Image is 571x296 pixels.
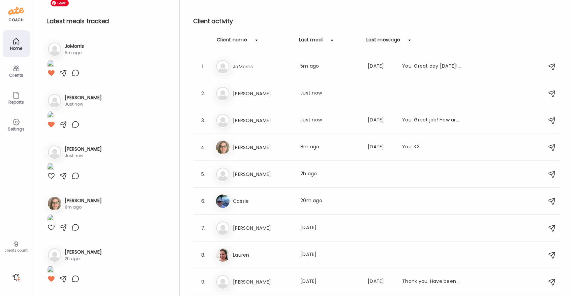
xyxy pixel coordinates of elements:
h2: Latest meals tracked [47,16,169,26]
div: Reports [4,100,28,104]
img: images%2F1KjkGFBI6Te2W9JquM6ZZ46nDCs1%2FKvmZzcuDJdGtWJLbArZ2%2Fe9aNYvAvD5xHigsocReL_1080 [47,60,54,69]
div: Last meal [299,36,323,47]
img: bg-avatar-default.svg [216,114,230,127]
img: bg-avatar-default.svg [216,87,230,100]
div: You: Great day [DATE]! Good protein, veggies and even beans! [402,63,461,71]
div: [DATE] [368,278,394,286]
img: bg-avatar-default.svg [216,60,230,73]
h3: [PERSON_NAME] [233,143,292,151]
div: 6. [199,197,207,205]
div: 8. [199,251,207,259]
h3: [PERSON_NAME] [65,197,102,204]
h3: Cassie [233,197,292,205]
div: coach [8,17,24,23]
img: bg-avatar-default.svg [48,42,61,56]
h3: [PERSON_NAME] [233,278,292,286]
img: bg-avatar-default.svg [216,275,230,289]
div: Client name [217,36,247,47]
h3: JoMorris [65,43,84,50]
img: bg-avatar-default.svg [216,221,230,235]
div: 3. [199,116,207,124]
div: [DATE] [300,224,360,232]
div: Just now [65,153,102,159]
h2: Client activity [193,16,560,26]
div: Just now [300,89,360,98]
h3: [PERSON_NAME] [65,94,102,101]
img: avatars%2FYr2TRmk546hTF5UKtBKijktb52i2 [216,141,230,154]
div: Thank you. Have been trying to stick to It and finding it very insightful. Haven’t finished recor... [402,278,461,286]
h3: [PERSON_NAME] [233,170,292,178]
img: avatars%2FYr2TRmk546hTF5UKtBKijktb52i2 [48,197,61,210]
div: 2h ago [300,170,360,178]
div: 5m ago [300,63,360,71]
div: Last message [366,36,400,47]
img: images%2FgmSstZT9MMajQAFtUNwOfXGkKsY2%2FW0oJQgmwgdR2yVvmDKTO%2FiEZnGAYMXmYos5tZdP3h_1080 [47,163,54,172]
img: images%2FyN52E8KBsQPlWhIVNLKrthkW1YP2%2FX2JqnywHdOels2vnpSAM%2FuchKWv9FE8EbQqkeZyPt_1080 [47,266,54,275]
h3: [PERSON_NAME] [65,249,102,256]
h3: JoMorris [233,63,292,71]
div: [DATE] [300,278,360,286]
img: bg-avatar-default.svg [48,248,61,262]
div: Settings [4,127,28,131]
div: 2. [199,89,207,98]
div: 9. [199,278,207,286]
div: 8m ago [65,204,102,210]
div: 5m ago [65,50,84,56]
div: Clients [4,73,28,77]
div: 2h ago [65,256,102,262]
h3: [PERSON_NAME] [233,224,292,232]
img: bg-avatar-default.svg [48,145,61,159]
img: images%2FLWLdH1wSKAW3US68JvMrF7OC12z2%2FMbQ4sQZ9AYvyKDydO2jh%2FADXd8jqyY5kRpaAUN6Pq_1080 [47,111,54,120]
div: 20m ago [300,197,360,205]
div: You: Great job! How are you finding the app? [402,116,461,124]
div: 4. [199,143,207,151]
div: 1. [199,63,207,71]
div: [DATE] [368,116,394,124]
div: clients count [2,248,30,253]
img: ate [8,5,24,16]
div: 5. [199,170,207,178]
img: bg-avatar-default.svg [48,94,61,107]
img: images%2FYr2TRmk546hTF5UKtBKijktb52i2%2FapfcdXU532DC35KoANjX%2FBN7d66z2af2DG6DCfUTk_1080 [47,214,54,223]
div: 9 [2,240,30,248]
div: Just now [300,116,360,124]
div: You: <3 [402,143,461,151]
h3: [PERSON_NAME] [233,116,292,124]
h3: Lauren [233,251,292,259]
div: 7. [199,224,207,232]
h3: [PERSON_NAME] [233,89,292,98]
div: 8m ago [300,143,360,151]
div: [DATE] [368,143,394,151]
img: avatars%2FjTu57vD8tzgDGGVSazPdCX9NNMy1 [216,194,230,208]
img: bg-avatar-default.svg [216,168,230,181]
img: avatars%2FbDv86541nDhxdwMPuXsD4ZtcFAj1 [216,248,230,262]
h3: [PERSON_NAME] [65,146,102,153]
div: [DATE] [300,251,360,259]
div: Just now [65,101,102,107]
div: Home [4,46,28,50]
div: [DATE] [368,63,394,71]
